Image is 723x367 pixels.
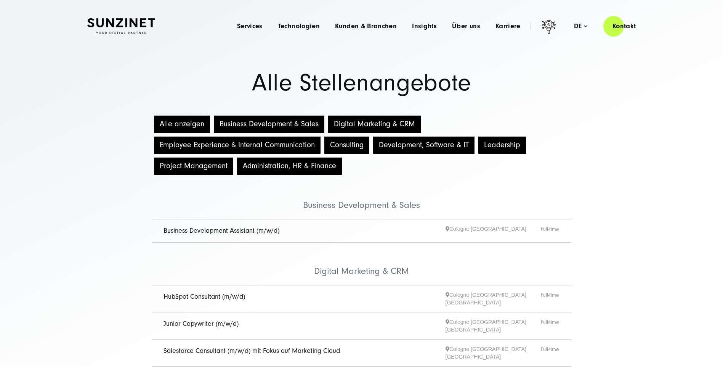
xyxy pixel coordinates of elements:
button: Project Management [154,158,233,175]
button: Development, Software & IT [373,137,475,154]
span: Cologne [GEOGRAPHIC_DATA] [GEOGRAPHIC_DATA] [446,345,541,361]
h1: Alle Stellenangebote [87,71,636,95]
a: Business Development Assistant (m/w/d) [164,227,279,235]
span: Cologne [GEOGRAPHIC_DATA] [GEOGRAPHIC_DATA] [446,318,541,333]
img: SUNZINET Full Service Digital Agentur [87,18,155,34]
a: Karriere [495,23,521,30]
a: Junior Copywriter (m/w/d) [164,320,239,328]
span: Cologne [GEOGRAPHIC_DATA] [GEOGRAPHIC_DATA] [446,291,541,306]
li: Digital Marketing & CRM [152,243,571,285]
button: Employee Experience & Internal Communication [154,137,321,154]
button: Consulting [324,137,369,154]
a: Salesforce Consultant (m/w/d) mit Fokus auf Marketing Cloud [164,347,340,355]
button: Alle anzeigen [154,116,210,133]
span: Full-time [541,318,560,333]
a: Über uns [452,23,480,30]
li: Business Development & Sales [152,177,571,219]
a: Insights [412,23,437,30]
button: Administration, HR & Finance [237,158,342,175]
a: Kontakt [603,15,645,37]
a: HubSpot Consultant (m/w/d) [164,293,245,301]
button: Business Development & Sales [214,116,324,133]
span: Full-time [541,225,560,237]
button: Digital Marketing & CRM [328,116,421,133]
div: de [574,23,587,30]
span: Full-time [541,291,560,306]
a: Services [237,23,263,30]
a: Kunden & Branchen [335,23,397,30]
button: Leadership [478,137,526,154]
span: Full-time [541,345,560,361]
span: Cologne [GEOGRAPHIC_DATA] [446,225,541,237]
a: Technologien [278,23,320,30]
